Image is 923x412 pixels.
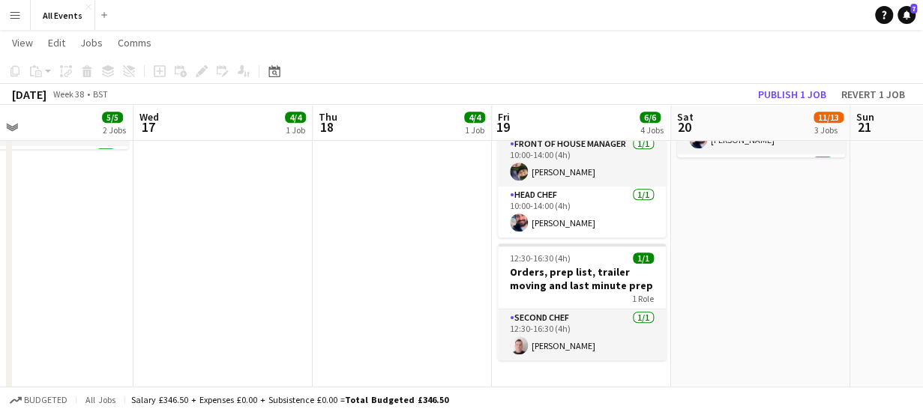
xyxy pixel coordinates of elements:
[137,118,159,136] span: 17
[12,87,46,102] div: [DATE]
[856,110,874,124] span: Sun
[131,394,448,405] div: Salary £346.50 + Expenses £0.00 + Subsistence £0.00 =
[112,33,157,52] a: Comms
[6,33,39,52] a: View
[498,265,666,292] h3: Orders, prep list, trailer moving and last minute prep
[48,36,65,49] span: Edit
[316,118,337,136] span: 18
[498,309,666,360] app-card-role: Second Chef1/112:30-16:30 (4h)[PERSON_NAME]
[24,395,67,405] span: Budgeted
[814,124,843,136] div: 3 Jobs
[285,112,306,123] span: 4/4
[118,36,151,49] span: Comms
[319,110,337,124] span: Thu
[633,252,654,264] span: 1/1
[103,124,126,136] div: 2 Jobs
[498,187,666,237] app-card-role: Head Chef1/110:00-14:00 (4h)[PERSON_NAME]
[31,1,95,30] button: All Events
[286,124,305,136] div: 1 Job
[139,110,159,124] span: Wed
[854,118,874,136] span: 21
[752,85,832,104] button: Publish 1 job
[82,394,118,405] span: All jobs
[345,394,448,405] span: Total Budgeted £346.50
[835,85,911,104] button: Revert 1 job
[640,112,661,123] span: 6/6
[74,33,109,52] a: Jobs
[498,243,666,360] app-job-card: 12:30-16:30 (4h)1/1Orders, prep list, trailer moving and last minute prep1 RoleSecond Chef1/112:3...
[675,118,694,136] span: 20
[464,112,485,123] span: 4/4
[677,154,845,205] app-card-role: Second Chef1/1
[12,36,33,49] span: View
[496,118,510,136] span: 19
[465,124,484,136] div: 1 Job
[498,70,666,237] app-job-card: 10:00-14:00 (4h)2/2TASTING 12pm - [PERSON_NAME] and [PERSON_NAME] 2 ([DATE] [PERSON_NAME] Mill)2 ...
[814,112,844,123] span: 11/13
[498,110,510,124] span: Fri
[640,124,664,136] div: 4 Jobs
[898,6,916,24] a: 7
[102,112,123,123] span: 5/5
[7,392,70,408] button: Budgeted
[49,88,87,100] span: Week 38
[632,293,654,304] span: 1 Role
[510,252,571,264] span: 12:30-16:30 (4h)
[498,136,666,187] app-card-role: Front of House Manager1/110:00-14:00 (4h)[PERSON_NAME]
[42,33,71,52] a: Edit
[93,88,108,100] div: BST
[80,36,103,49] span: Jobs
[910,4,917,13] span: 7
[677,110,694,124] span: Sat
